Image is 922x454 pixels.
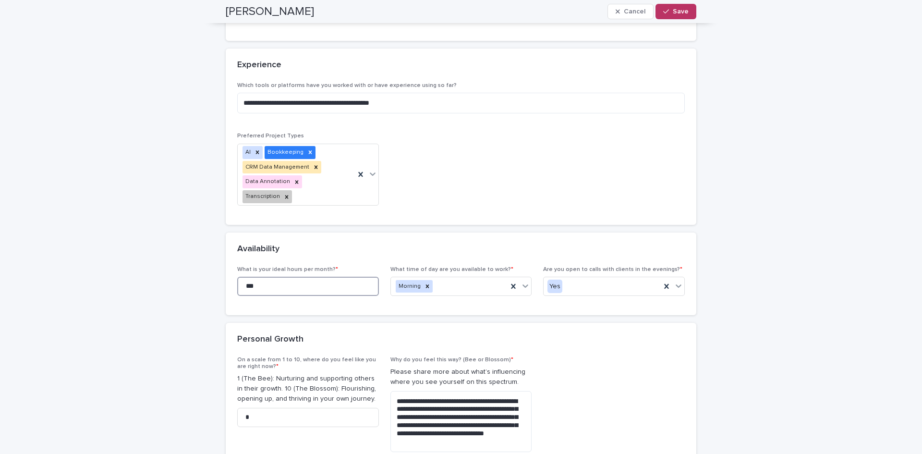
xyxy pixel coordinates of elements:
[237,267,338,272] span: What is your ideal hours per month?
[243,161,311,174] div: CRM Data Management
[673,8,689,15] span: Save
[543,267,682,272] span: Are you open to calls with clients in the evenings?
[243,190,281,203] div: Transcription
[390,357,513,363] span: Why do you feel this way? (Bee or Blossom)
[226,5,314,19] h2: [PERSON_NAME]
[237,133,304,139] span: Preferred Project Types
[237,374,379,404] p: 1 (The Bee): Nurturing and supporting others in their growth. 10 (The Blossom): Flourishing, open...
[390,367,532,387] p: Please share more about what’s influencing where you see yourself on this spectrum.
[237,244,279,255] h2: Availability
[396,280,422,293] div: Morning
[237,357,376,369] span: On a scale from 1 to 10, where do you feel like you are right now?
[547,280,562,294] div: Yes
[655,4,696,19] button: Save
[237,60,281,71] h2: Experience
[624,8,645,15] span: Cancel
[243,146,252,159] div: AI
[390,267,513,272] span: What time of day are you available to work?
[243,175,291,188] div: Data Annotation
[237,83,457,88] span: Which tools or platforms have you worked with or have experience using so far?
[265,146,305,159] div: Bookkeeping
[607,4,654,19] button: Cancel
[237,334,303,345] h2: Personal Growth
